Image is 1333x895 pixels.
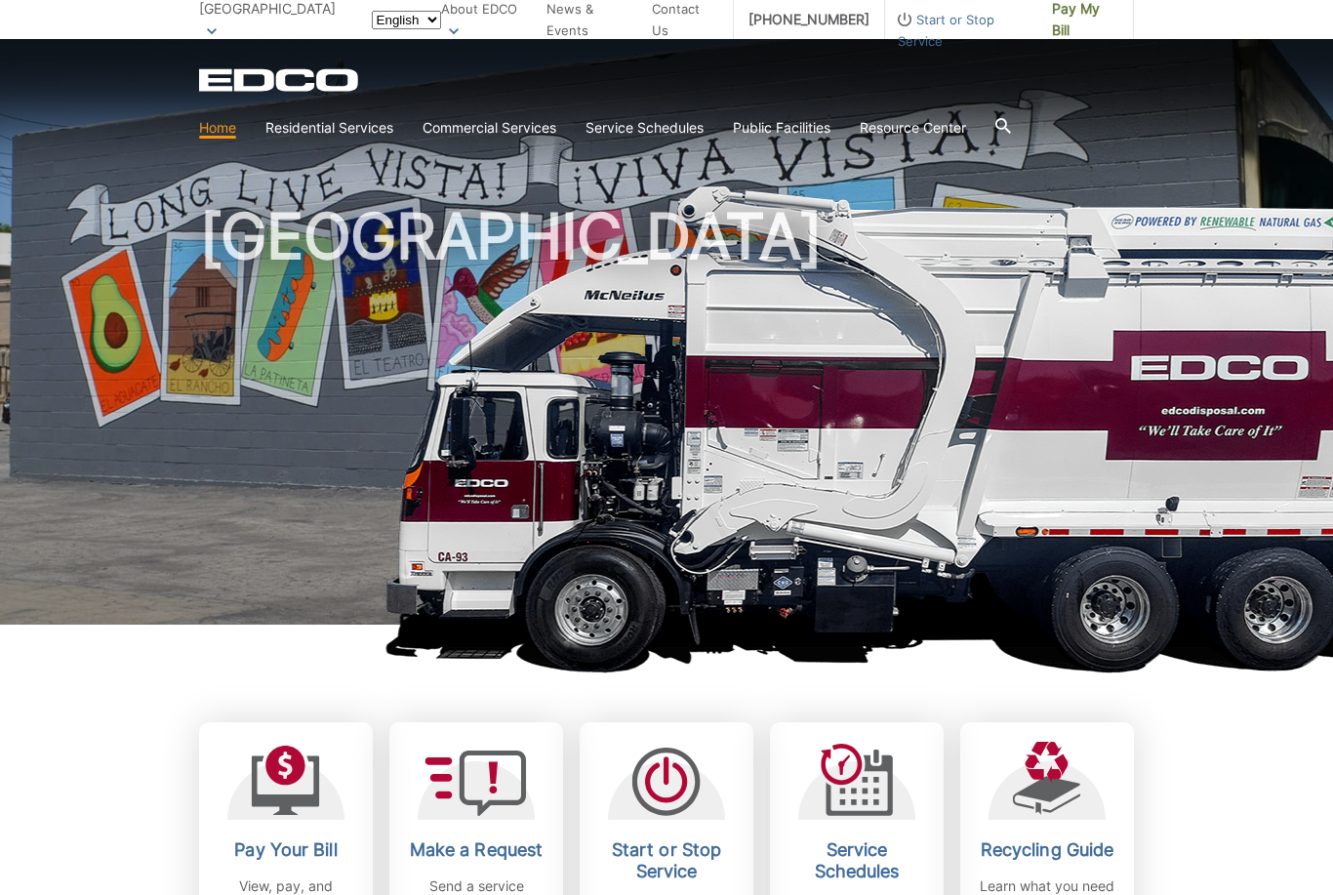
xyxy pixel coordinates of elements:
[860,117,966,139] a: Resource Center
[199,68,361,92] a: EDCD logo. Return to the homepage.
[199,117,236,139] a: Home
[785,839,929,882] h2: Service Schedules
[586,117,704,139] a: Service Schedules
[404,839,548,861] h2: Make a Request
[265,117,393,139] a: Residential Services
[975,839,1119,861] h2: Recycling Guide
[214,839,358,861] h2: Pay Your Bill
[423,117,556,139] a: Commercial Services
[199,205,1134,633] h1: [GEOGRAPHIC_DATA]
[733,117,830,139] a: Public Facilities
[594,839,739,882] h2: Start or Stop Service
[372,11,441,29] select: Select a language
